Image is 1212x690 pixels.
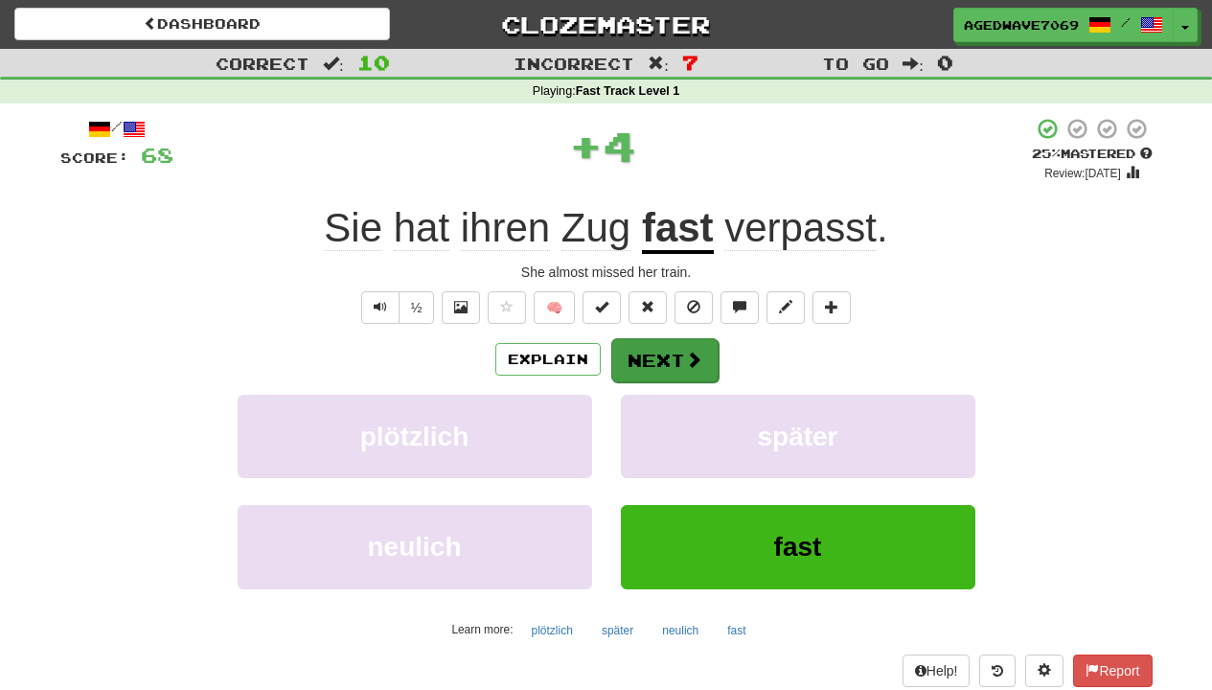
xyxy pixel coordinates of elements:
span: verpasst [724,205,877,251]
span: . [714,205,888,251]
a: AgedWave7069 / [953,8,1174,42]
button: Help! [903,655,971,687]
button: Favorite sentence (alt+f) [488,291,526,324]
span: Score: [60,149,129,166]
a: Clozemaster [419,8,794,41]
button: Next [611,338,719,382]
button: ½ [399,291,435,324]
span: plötzlich [360,422,469,451]
span: To go [822,54,889,73]
u: fast [642,205,714,254]
button: später [621,395,975,478]
span: hat [394,205,449,251]
span: Zug [561,205,630,251]
a: Dashboard [14,8,390,40]
button: Play sentence audio (ctl+space) [361,291,400,324]
span: : [903,56,924,72]
span: : [323,56,344,72]
span: neulich [367,532,461,562]
div: She almost missed her train. [60,263,1153,282]
button: fast [717,616,756,645]
button: Discuss sentence (alt+u) [720,291,759,324]
button: Edit sentence (alt+d) [766,291,805,324]
span: 0 [937,51,953,74]
button: neulich [238,505,592,588]
span: später [757,422,837,451]
button: neulich [652,616,709,645]
span: Incorrect [514,54,634,73]
button: Add to collection (alt+a) [812,291,851,324]
small: Review: [DATE] [1044,167,1121,180]
span: 7 [682,51,698,74]
span: 4 [603,122,636,170]
button: 🧠 [534,291,575,324]
span: AgedWave7069 [964,16,1079,34]
span: 25 % [1032,146,1061,161]
span: Sie [324,205,382,251]
button: Show image (alt+x) [442,291,480,324]
button: Explain [495,343,601,376]
span: / [1121,15,1131,29]
div: Text-to-speech controls [357,291,435,324]
button: fast [621,505,975,588]
div: Mastered [1032,146,1153,163]
span: ihren [461,205,550,251]
button: plötzlich [521,616,583,645]
button: später [591,616,644,645]
span: 10 [357,51,390,74]
small: Learn more: [451,623,513,636]
button: Set this sentence to 100% Mastered (alt+m) [583,291,621,324]
button: plötzlich [238,395,592,478]
button: Round history (alt+y) [979,655,1016,687]
button: Ignore sentence (alt+i) [675,291,713,324]
span: 68 [141,143,173,167]
div: / [60,117,173,141]
span: : [648,56,669,72]
span: Correct [216,54,309,73]
button: Report [1073,655,1152,687]
span: + [569,117,603,174]
strong: Fast Track Level 1 [576,84,680,98]
button: Reset to 0% Mastered (alt+r) [629,291,667,324]
span: fast [774,532,822,562]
